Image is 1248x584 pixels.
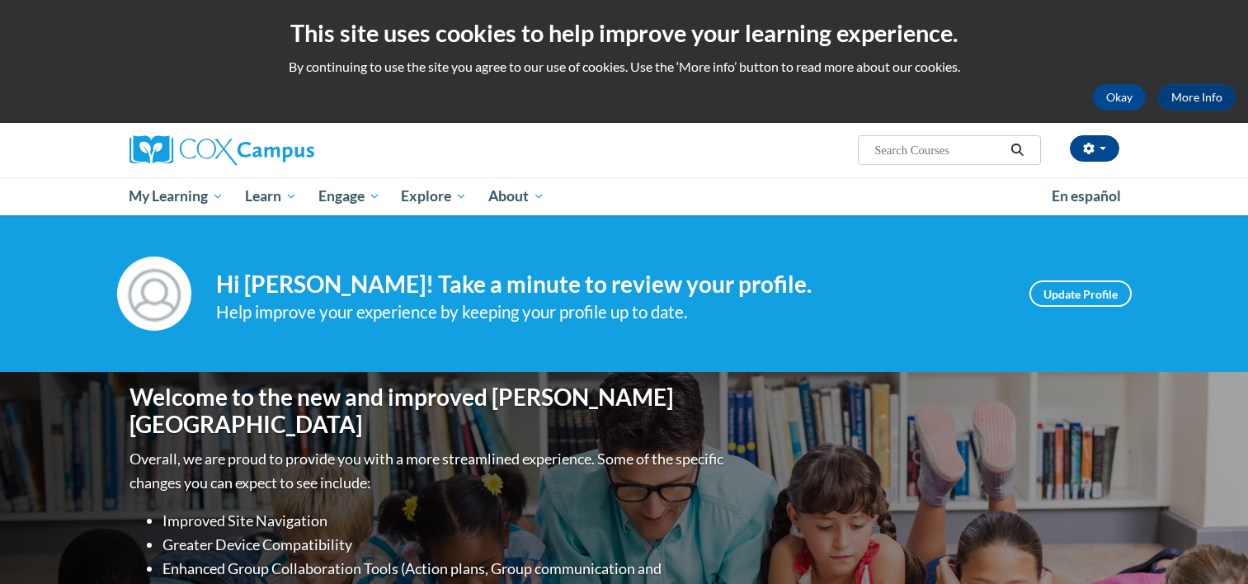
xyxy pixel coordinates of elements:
[488,186,544,206] span: About
[162,509,728,533] li: Improved Site Navigation
[119,177,235,215] a: My Learning
[162,533,728,557] li: Greater Device Compatibility
[216,271,1005,299] h4: Hi [PERSON_NAME]! Take a minute to review your profile.
[130,384,728,439] h1: Welcome to the new and improved [PERSON_NAME][GEOGRAPHIC_DATA]
[129,186,224,206] span: My Learning
[216,299,1005,326] div: Help improve your experience by keeping your profile up to date.
[390,177,478,215] a: Explore
[245,186,297,206] span: Learn
[1005,140,1029,160] button: Search
[130,447,728,495] p: Overall, we are proud to provide you with a more streamlined experience. Some of the specific cha...
[873,140,1005,160] input: Search Courses
[1041,179,1132,214] a: En español
[130,135,314,165] img: Cox Campus
[1182,518,1235,571] iframe: Button to launch messaging window
[117,257,191,331] img: Profile Image
[130,135,443,165] a: Cox Campus
[478,177,555,215] a: About
[1029,280,1132,307] a: Update Profile
[1158,84,1236,111] a: More Info
[1052,187,1121,205] span: En español
[308,177,391,215] a: Engage
[318,186,380,206] span: Engage
[1093,84,1146,111] button: Okay
[401,186,467,206] span: Explore
[105,177,1144,215] div: Main menu
[12,16,1236,49] h2: This site uses cookies to help improve your learning experience.
[1070,135,1119,162] button: Account Settings
[12,58,1236,76] p: By continuing to use the site you agree to our use of cookies. Use the ‘More info’ button to read...
[234,177,308,215] a: Learn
